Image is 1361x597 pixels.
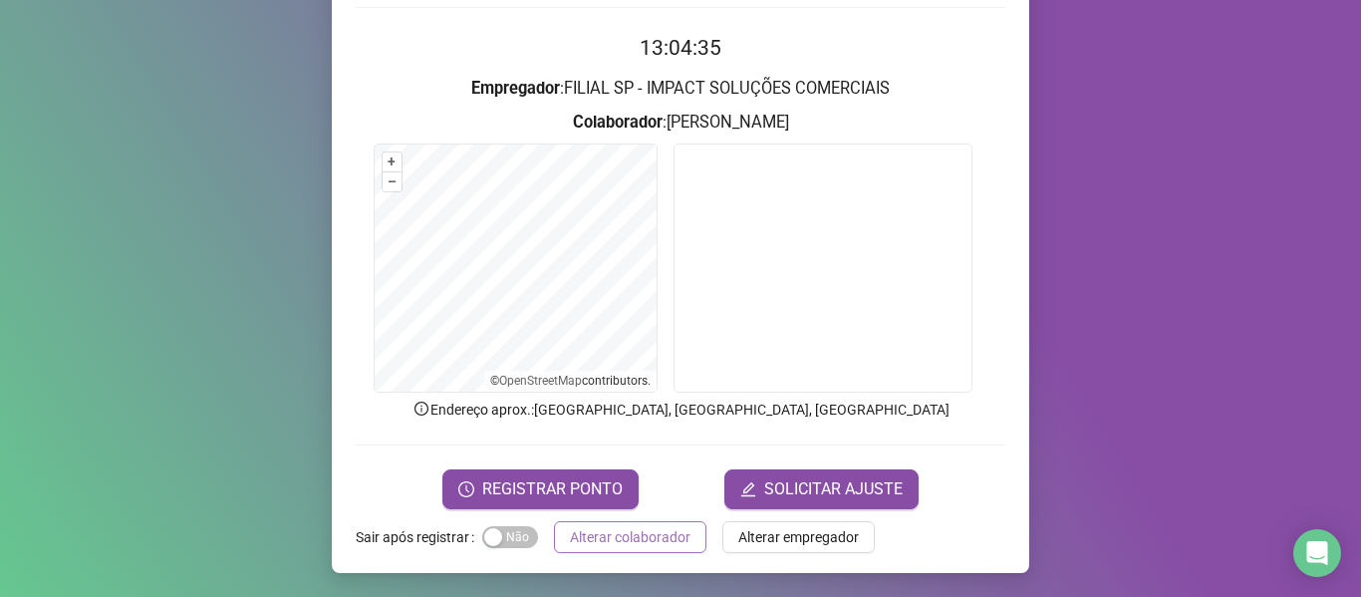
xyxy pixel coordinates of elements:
button: editSOLICITAR AJUSTE [724,469,919,509]
strong: Empregador [471,79,560,98]
span: SOLICITAR AJUSTE [764,477,903,501]
div: Open Intercom Messenger [1293,529,1341,577]
label: Sair após registrar [356,521,482,553]
button: Alterar colaborador [554,521,706,553]
span: info-circle [412,400,430,418]
p: Endereço aprox. : [GEOGRAPHIC_DATA], [GEOGRAPHIC_DATA], [GEOGRAPHIC_DATA] [356,399,1005,421]
span: edit [740,481,756,497]
span: clock-circle [458,481,474,497]
a: OpenStreetMap [499,374,582,388]
h3: : FILIAL SP - IMPACT SOLUÇÕES COMERCIAIS [356,76,1005,102]
button: + [383,152,402,171]
span: REGISTRAR PONTO [482,477,623,501]
button: Alterar empregador [722,521,875,553]
span: Alterar empregador [738,526,859,548]
button: REGISTRAR PONTO [442,469,639,509]
strong: Colaborador [573,113,663,132]
span: Alterar colaborador [570,526,690,548]
h3: : [PERSON_NAME] [356,110,1005,136]
button: – [383,172,402,191]
time: 13:04:35 [640,36,721,60]
li: © contributors. [490,374,651,388]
